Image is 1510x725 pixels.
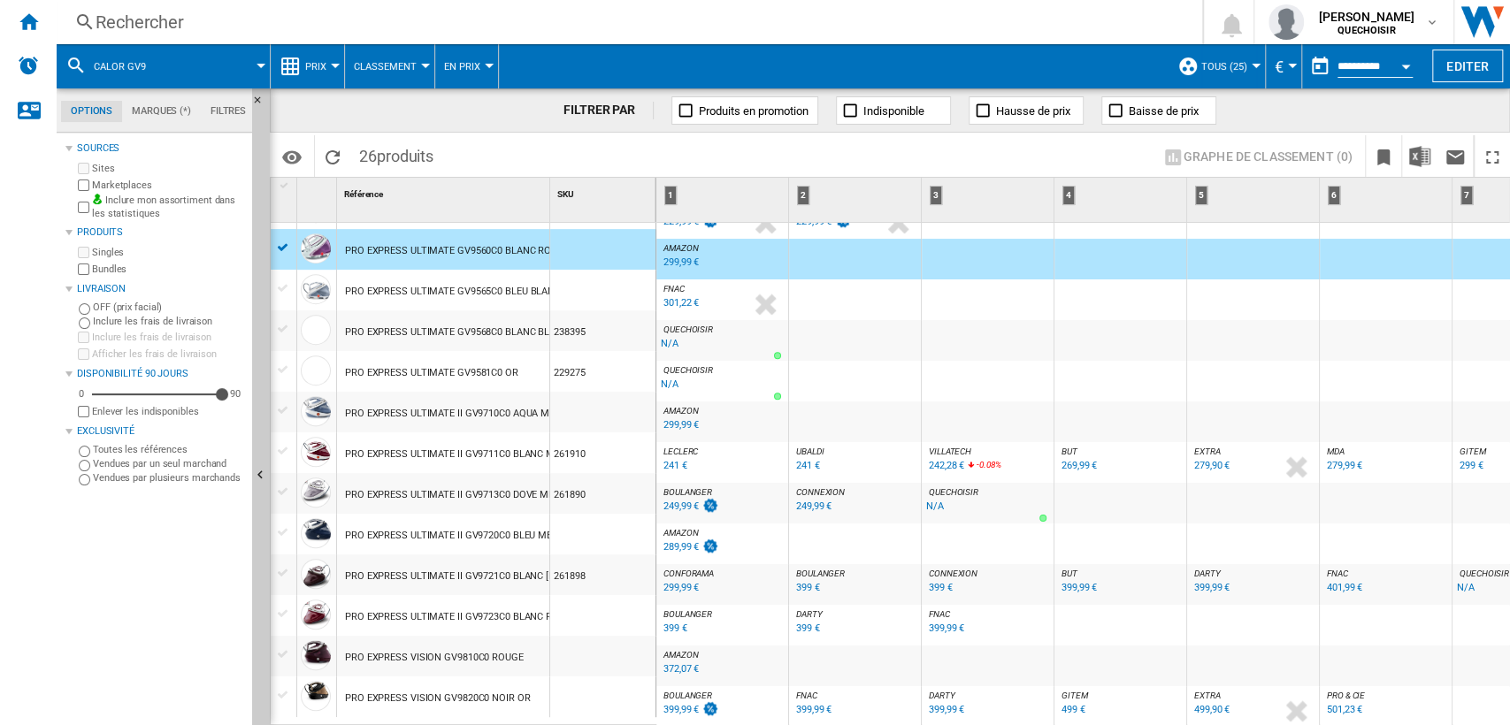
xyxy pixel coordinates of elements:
[796,446,824,456] span: UBALDI
[663,446,698,456] span: LECLERC
[61,101,122,122] md-tab-item: Options
[92,246,245,259] label: Singles
[977,460,995,469] span: -0.08
[78,196,89,218] input: Inclure mon assortiment dans les statistiques
[354,44,425,88] div: Classement
[377,147,433,165] span: produits
[79,460,90,471] input: Vendues par un seul marchand
[660,406,785,446] div: AMAZON 299,99 €
[661,294,699,312] div: Mise à jour : lundi 15 septembre 2025 12:58
[660,446,785,487] div: LECLERC 241 €
[274,141,310,172] button: Options
[661,538,719,556] div: Mise à jour : lundi 15 septembre 2025 00:15
[929,460,964,471] div: 242,28 €
[550,310,655,351] div: 238395
[1129,104,1199,118] span: Baisse de prix
[661,701,719,719] div: Mise à jour : lundi 15 septembre 2025 01:24
[793,498,832,515] div: Mise à jour : lundi 15 septembre 2025 13:01
[79,317,90,329] input: Inclure les frais de livraison
[1323,178,1452,222] div: 6
[793,178,921,222] div: 2
[92,194,245,221] label: Inclure mon assortiment dans les statistiques
[96,10,1156,34] div: Rechercher
[1409,146,1430,167] img: excel-24x24.png
[925,487,1050,528] div: QUECHOISIR N/A
[661,254,699,271] div: Mise à jour : lundi 15 septembre 2025 00:08
[93,443,245,456] label: Toutes les références
[975,457,985,478] i: %
[354,61,417,72] span: Classement
[1194,704,1230,715] div: 499,90 €
[77,225,245,240] div: Produits
[1323,446,1448,487] div: MDA 279,99 €
[660,243,785,284] div: AMAZON 299,99 €
[1457,579,1475,597] div: N/A
[925,609,1050,650] div: FNAC 399,99 €
[926,498,944,515] div: N/A
[345,515,570,556] div: PRO EXPRESS ULTIMATE II GV9720C0 BLEU METAL
[664,186,677,205] div: 1
[341,178,549,205] div: Référence Sort None
[77,141,245,156] div: Sources
[661,416,699,434] div: Mise à jour : lundi 15 septembre 2025 00:33
[1327,460,1362,471] div: 279,99 €
[345,475,571,515] div: PRO EXPRESS ULTIMATE II GV9713C0 DOVE METAL
[1062,460,1097,471] div: 269,99 €
[1275,57,1284,76] span: €
[201,101,256,122] md-tab-item: Filtres
[301,178,336,205] div: Sort None
[1318,8,1414,26] span: [PERSON_NAME]
[74,387,88,401] div: 0
[663,460,687,471] div: 241 €
[796,582,820,593] div: 399 €
[79,474,90,485] input: Vendues par plusieurs marchands
[1058,178,1186,222] div: 4
[79,303,90,315] input: OFF (prix facial)
[660,650,785,691] div: AMAZON 372,07 €
[663,284,685,294] span: FNAC
[1101,96,1216,125] button: Baisse de prix
[93,457,245,470] label: Vendues par un seul marchand
[1327,704,1362,715] div: 501,23 €
[550,473,655,514] div: 261890
[444,44,489,88] button: En Prix
[701,498,719,513] img: promotionV3.png
[92,263,245,276] label: Bundles
[663,650,698,660] span: AMAZON
[1460,460,1483,471] div: 299 €
[663,704,699,715] div: 399,99 €
[701,701,719,716] img: promotionV3.png
[78,263,89,275] input: Bundles
[92,385,222,403] md-slider: Disponibilité
[1192,579,1230,597] div: Mise à jour : dimanche 14 septembre 2025 13:19
[660,528,785,569] div: AMAZON 289,99 €
[929,569,977,578] span: CONNEXION
[925,178,1054,222] div: 3
[793,620,820,637] div: Mise à jour : lundi 15 septembre 2025 13:42
[1058,446,1183,487] div: BUT 269,99 €
[1327,569,1348,578] span: FNAC
[1194,460,1230,471] div: 279,90 €
[1192,701,1230,719] div: Mise à jour : lundi 15 septembre 2025 11:53
[1437,135,1473,177] button: Envoyer ce rapport par email
[305,44,335,88] button: Prix
[663,622,687,634] div: 399 €
[1275,44,1292,88] div: €
[663,663,699,675] div: 372,07 €
[345,353,518,393] div: PRO EXPRESS ULTIMATE GV9581C0 OR
[65,44,261,88] div: calor GV9
[660,365,785,406] div: QUECHOISIR N/A
[663,609,712,619] span: BOULANGER
[92,405,245,418] label: Enlever les indisponibles
[93,471,245,485] label: Vendues par plusieurs marchands
[92,162,245,175] label: Sites
[1059,579,1097,597] div: Mise à jour : lundi 15 septembre 2025 04:29
[1191,569,1315,609] div: DARTY 399,99 €
[661,660,699,678] div: Mise à jour : lundi 15 septembre 2025 00:27
[280,44,335,88] div: Prix
[796,460,820,471] div: 241 €
[796,622,820,634] div: 399 €
[315,135,350,177] button: Recharger
[1150,135,1366,178] div: Sélectionnez 1 à 3 sites en cliquant sur les cellules afin d'afficher un graphe de classement
[1062,186,1075,205] div: 4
